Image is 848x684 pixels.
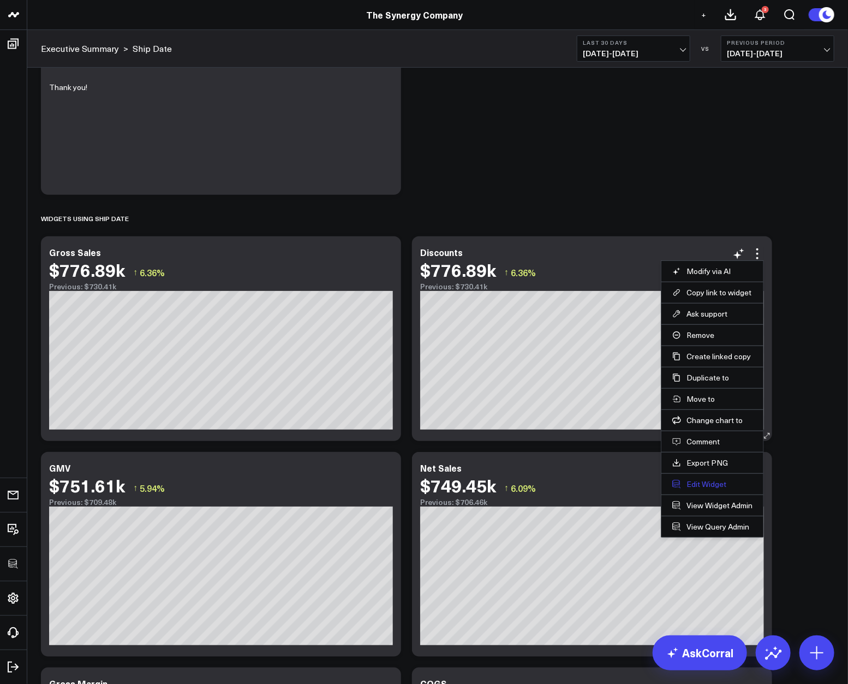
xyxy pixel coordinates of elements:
button: Change chart to [672,415,753,425]
div: $776.89k [420,260,496,279]
div: Previous: $709.48k [49,498,393,507]
div: $751.61k [49,475,125,495]
span: 6.09% [511,482,536,494]
div: Previous: $730.41k [420,282,764,291]
button: Remove [672,330,753,340]
a: View Query Admin [672,522,753,532]
button: Modify via AI [672,266,753,276]
span: 5.94% [140,482,165,494]
span: 6.36% [140,266,165,278]
div: Discounts [420,246,463,258]
div: Net Sales [420,462,462,474]
button: Last 30 Days[DATE]-[DATE] [577,35,690,62]
span: ↑ [133,265,138,279]
span: ↑ [133,481,138,495]
p: Thank you! [49,67,385,94]
div: Widgets using Ship date [41,206,129,231]
span: ↑ [504,265,509,279]
button: Edit Widget [672,479,753,489]
div: GMV [49,462,70,474]
button: Move to [672,394,753,404]
b: Previous Period [727,39,828,46]
a: Ship Date [133,43,172,55]
a: AskCorral [653,635,747,670]
div: $776.89k [49,260,125,279]
a: Executive Summary [41,43,119,55]
div: Gross Sales [49,246,101,258]
div: Previous: $730.41k [49,282,393,291]
button: Copy link to widget [672,288,753,298]
span: [DATE] - [DATE] [727,49,828,58]
div: > [41,43,128,55]
button: + [697,8,710,21]
span: 6.36% [511,266,536,278]
a: The Synergy Company [366,9,463,21]
span: [DATE] - [DATE] [583,49,684,58]
div: VS [696,45,715,52]
button: Previous Period[DATE]-[DATE] [721,35,834,62]
div: Previous: $706.46k [420,498,764,507]
div: 3 [762,6,769,13]
button: Duplicate to [672,373,753,383]
button: Ask support [672,309,753,319]
span: + [702,11,707,19]
div: $749.45k [420,475,496,495]
a: View Widget Admin [672,501,753,510]
span: ↑ [504,481,509,495]
button: Comment [672,437,753,447]
button: Create linked copy [672,352,753,361]
a: Export PNG [672,458,753,468]
b: Last 30 Days [583,39,684,46]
